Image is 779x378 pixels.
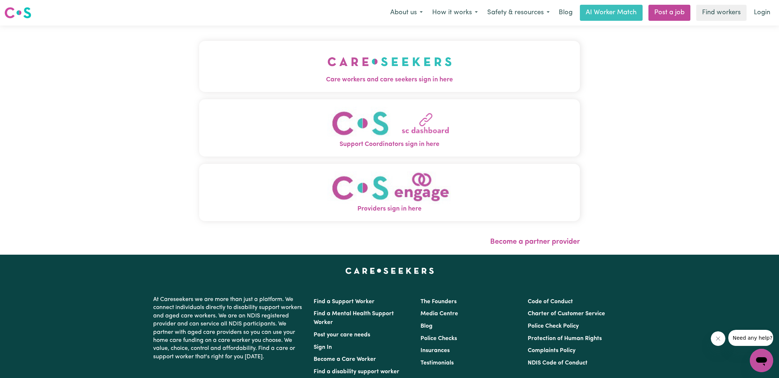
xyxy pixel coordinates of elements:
a: Sign In [314,344,332,350]
a: The Founders [420,299,457,305]
a: NDIS Code of Conduct [528,360,588,366]
a: Insurances [420,348,450,354]
iframe: Message from company [728,330,773,346]
a: Blog [554,5,577,21]
a: Login [749,5,775,21]
a: Careseekers logo [4,4,31,21]
button: Support Coordinators sign in here [199,99,580,157]
iframe: Button to launch messaging window [750,349,773,372]
a: Careseekers home page [345,268,434,274]
a: Media Centre [420,311,458,317]
a: Charter of Customer Service [528,311,605,317]
button: How it works [427,5,482,20]
a: Blog [420,323,433,329]
span: Care workers and care seekers sign in here [199,75,580,85]
iframe: Close message [711,331,725,346]
a: Find a Support Worker [314,299,375,305]
a: Complaints Policy [528,348,575,354]
button: Safety & resources [482,5,554,20]
a: Become a partner provider [490,238,580,246]
a: AI Worker Match [580,5,643,21]
a: Post your care needs [314,332,370,338]
a: Protection of Human Rights [528,336,602,342]
button: About us [385,5,427,20]
a: Find a Mental Health Support Worker [314,311,394,325]
button: Care workers and care seekers sign in here [199,41,580,92]
a: Police Checks [420,336,457,342]
a: Post a job [648,5,690,21]
button: Providers sign in here [199,164,580,221]
a: Find workers [696,5,747,21]
span: Providers sign in here [199,204,580,214]
a: Testimonials [420,360,454,366]
a: Become a Care Worker [314,356,376,362]
p: At Careseekers we are more than just a platform. We connect individuals directly to disability su... [153,293,305,364]
img: Careseekers logo [4,6,31,19]
a: Police Check Policy [528,323,579,329]
a: Find a disability support worker [314,369,399,375]
a: Code of Conduct [528,299,573,305]
span: Support Coordinators sign in here [199,140,580,149]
